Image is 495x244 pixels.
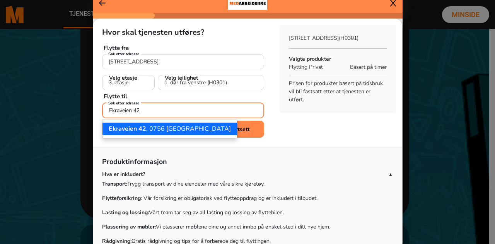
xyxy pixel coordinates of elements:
span: ▲ [388,171,393,178]
p: Prisen for produkter basert på tidsbruk vil bli fastsatt etter at tjenesten er utført. [289,79,387,104]
h5: Hvor skal tjenesten utføres? [102,28,264,37]
b: Flytte fra [104,44,129,52]
strong: Flytteforsikring [102,195,141,202]
b: Valgte produkter [289,55,331,63]
p: Hva er inkludert? [102,170,388,178]
input: Søk... [102,54,264,69]
span: Ekraveien 42 [109,125,146,133]
ngb-highlight: , 0756 [GEOGRAPHIC_DATA] [109,125,231,133]
strong: Transport: [102,180,127,188]
span: Basert på timer [350,63,387,71]
input: Søk... [102,102,264,118]
p: Trygg transport av dine eiendeler med våre sikre kjøretøy. [102,180,393,188]
b: Fortsett [230,126,249,133]
p: Vårt team tar seg av all lasting og lossing av flyttebilen. [102,208,393,217]
p: [STREET_ADDRESS] [289,34,387,42]
strong: Plassering av møbler: [102,223,156,230]
button: Fortsett [215,121,264,138]
strong: Lasting og lossing: [102,209,149,216]
p: Produktinformasjon [102,157,393,170]
p: Flytting Privat [289,63,346,71]
label: Søk etter adresse [106,51,141,57]
span: (H0301) [339,34,358,42]
b: Flytte til [104,92,127,100]
p: : Vår forsikring er obligatorisk ved flytteoppdrag og er inkludert i tilbudet. [102,194,393,202]
p: Vi plasserer møblene dine og annet innbo på ønsket sted i ditt nye hjem. [102,223,393,231]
